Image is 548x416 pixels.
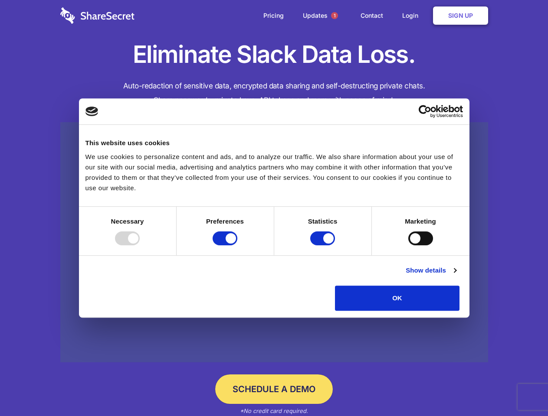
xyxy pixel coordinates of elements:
h4: Auto-redaction of sensitive data, encrypted data sharing and self-destructing private chats. Shar... [60,79,488,107]
a: Contact [352,2,392,29]
h1: Eliminate Slack Data Loss. [60,39,488,70]
a: Wistia video thumbnail [60,122,488,363]
div: We use cookies to personalize content and ads, and to analyze our traffic. We also share informat... [85,152,463,193]
a: Schedule a Demo [215,374,333,404]
a: Show details [406,265,456,276]
button: OK [335,286,459,311]
a: Pricing [255,2,292,29]
strong: Marketing [405,218,436,225]
strong: Statistics [308,218,338,225]
strong: Preferences [206,218,244,225]
a: Usercentrics Cookiebot - opens in a new window [387,105,463,118]
img: logo [85,107,98,116]
strong: Necessary [111,218,144,225]
span: 1 [331,12,338,19]
img: logo-wordmark-white-trans-d4663122ce5f474addd5e946df7df03e33cb6a1c49d2221995e7729f52c070b2.svg [60,7,135,24]
div: This website uses cookies [85,138,463,148]
em: *No credit card required. [240,407,308,414]
a: Sign Up [433,6,488,25]
a: Login [394,2,431,29]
